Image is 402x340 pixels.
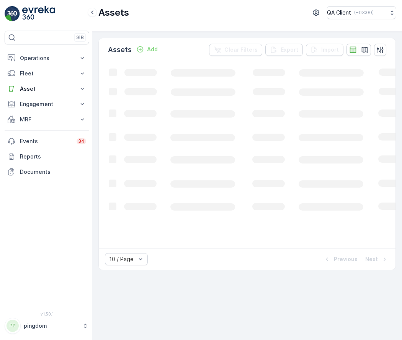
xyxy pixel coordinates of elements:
[147,46,158,53] p: Add
[5,149,89,164] a: Reports
[321,46,339,54] p: Import
[5,66,89,81] button: Fleet
[5,134,89,149] a: Events34
[5,51,89,66] button: Operations
[5,164,89,180] a: Documents
[364,255,389,264] button: Next
[98,7,129,19] p: Assets
[281,46,298,54] p: Export
[24,322,78,330] p: pingdom
[108,44,132,55] p: Assets
[327,9,351,16] p: QA Client
[78,138,85,144] p: 34
[322,255,358,264] button: Previous
[365,255,378,263] p: Next
[20,116,74,123] p: MRF
[20,168,86,176] p: Documents
[306,44,343,56] button: Import
[76,34,84,41] p: ⌘B
[5,312,89,316] span: v 1.50.1
[20,85,74,93] p: Asset
[354,10,374,16] p: ( +03:00 )
[5,318,89,334] button: PPpingdom
[133,45,161,54] button: Add
[265,44,303,56] button: Export
[20,100,74,108] p: Engagement
[224,46,258,54] p: Clear Filters
[20,153,86,160] p: Reports
[7,320,19,332] div: PP
[327,6,396,19] button: QA Client(+03:00)
[334,255,358,263] p: Previous
[5,112,89,127] button: MRF
[209,44,262,56] button: Clear Filters
[22,6,55,21] img: logo_light-DOdMpM7g.png
[20,137,72,145] p: Events
[20,54,74,62] p: Operations
[5,6,20,21] img: logo
[5,96,89,112] button: Engagement
[5,81,89,96] button: Asset
[20,70,74,77] p: Fleet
